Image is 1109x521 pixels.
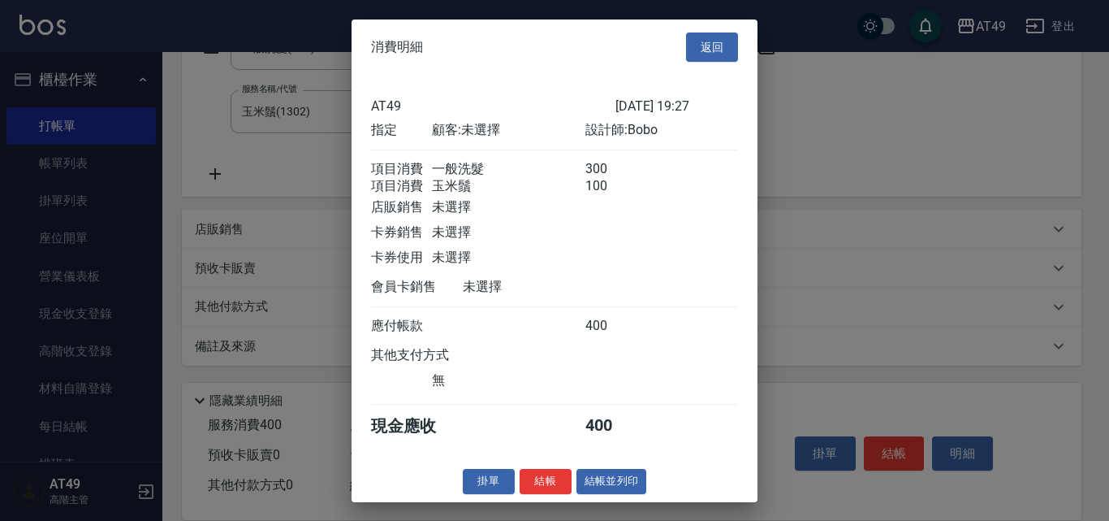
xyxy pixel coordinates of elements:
div: 300 [585,161,646,178]
div: AT49 [371,98,615,114]
div: 一般洗髮 [432,161,585,178]
div: 無 [432,372,585,389]
button: 結帳 [520,469,572,494]
div: 項目消費 [371,161,432,178]
button: 返回 [686,32,738,62]
div: 未選擇 [432,224,585,241]
div: 卡券銷售 [371,224,432,241]
div: [DATE] 19:27 [615,98,738,114]
div: 400 [585,415,646,437]
div: 卡券使用 [371,250,432,267]
div: 未選擇 [463,279,615,296]
div: 會員卡銷售 [371,279,463,296]
div: 100 [585,178,646,195]
div: 設計師: Bobo [585,122,738,139]
div: 指定 [371,122,432,139]
div: 現金應收 [371,415,463,437]
button: 結帳並列印 [576,469,647,494]
span: 消費明細 [371,39,423,55]
div: 未選擇 [432,250,585,267]
div: 項目消費 [371,178,432,195]
div: 店販銷售 [371,199,432,216]
div: 未選擇 [432,199,585,216]
div: 玉米鬚 [432,178,585,195]
div: 其他支付方式 [371,347,494,364]
button: 掛單 [463,469,515,494]
div: 應付帳款 [371,318,432,335]
div: 400 [585,318,646,335]
div: 顧客: 未選擇 [432,122,585,139]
